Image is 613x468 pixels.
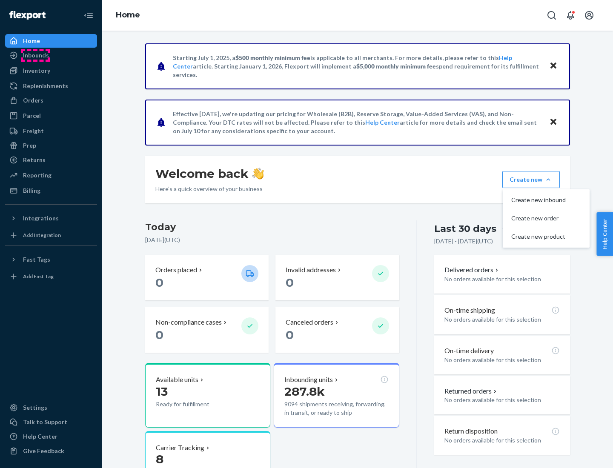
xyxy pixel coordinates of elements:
[145,363,270,428] button: Available units13Ready for fulfillment
[155,328,163,342] span: 0
[5,253,97,266] button: Fast Tags
[434,237,493,245] p: [DATE] - [DATE] ( UTC )
[23,111,41,120] div: Parcel
[23,171,52,180] div: Reporting
[23,231,61,239] div: Add Integration
[581,7,598,24] button: Open account menu
[434,222,496,235] div: Last 30 days
[23,418,67,426] div: Talk to Support
[562,7,579,24] button: Open notifications
[145,255,269,300] button: Orders placed 0
[23,82,68,90] div: Replenishments
[23,432,57,441] div: Help Center
[543,7,560,24] button: Open Search Box
[5,79,97,93] a: Replenishments
[5,430,97,443] a: Help Center
[173,54,541,79] p: Starting July 1, 2025, a is applicable to all merchants. For more details, please refer to this a...
[5,124,97,138] a: Freight
[356,63,436,70] span: $5,000 monthly minimum fee
[511,197,566,203] span: Create new inbound
[80,7,97,24] button: Close Navigation
[365,119,400,126] a: Help Center
[5,109,97,123] a: Parcel
[23,255,50,264] div: Fast Tags
[23,127,44,135] div: Freight
[235,54,310,61] span: $500 monthly minimum fee
[5,401,97,414] a: Settings
[5,270,97,283] a: Add Fast Tag
[23,273,54,280] div: Add Fast Tag
[444,436,560,445] p: No orders available for this selection
[155,265,197,275] p: Orders placed
[155,275,163,290] span: 0
[444,426,498,436] p: Return disposition
[23,37,40,45] div: Home
[23,156,46,164] div: Returns
[23,403,47,412] div: Settings
[504,191,588,209] button: Create new inbound
[5,49,97,62] a: Inbounds
[548,60,559,72] button: Close
[444,305,495,315] p: On-time shipping
[286,328,294,342] span: 0
[444,265,500,275] button: Delivered orders
[23,447,64,455] div: Give Feedback
[156,384,168,399] span: 13
[5,94,97,107] a: Orders
[155,166,264,181] h1: Welcome back
[173,110,541,135] p: Effective [DATE], we're updating our pricing for Wholesale (B2B), Reserve Storage, Value-Added Se...
[444,356,560,364] p: No orders available for this selection
[444,315,560,324] p: No orders available for this selection
[9,11,46,20] img: Flexport logo
[274,363,399,428] button: Inbounding units287.8k9094 shipments receiving, forwarding, in transit, or ready to ship
[504,209,588,228] button: Create new order
[145,220,399,234] h3: Today
[156,375,198,385] p: Available units
[109,3,147,28] ol: breadcrumbs
[444,275,560,283] p: No orders available for this selection
[444,396,560,404] p: No orders available for this selection
[504,228,588,246] button: Create new product
[5,64,97,77] a: Inventory
[252,168,264,180] img: hand-wave emoji
[275,307,399,353] button: Canceled orders 0
[286,317,333,327] p: Canceled orders
[596,212,613,256] button: Help Center
[23,51,49,60] div: Inbounds
[5,228,97,242] a: Add Integration
[23,214,59,223] div: Integrations
[5,415,97,429] a: Talk to Support
[116,10,140,20] a: Home
[548,116,559,128] button: Close
[284,400,388,417] p: 9094 shipments receiving, forwarding, in transit, or ready to ship
[156,400,235,408] p: Ready for fulfillment
[5,168,97,182] a: Reporting
[275,255,399,300] button: Invalid addresses 0
[5,444,97,458] button: Give Feedback
[5,153,97,167] a: Returns
[23,186,40,195] div: Billing
[511,215,566,221] span: Create new order
[145,236,399,244] p: [DATE] ( UTC )
[502,171,560,188] button: Create newCreate new inboundCreate new orderCreate new product
[5,211,97,225] button: Integrations
[23,66,50,75] div: Inventory
[286,275,294,290] span: 0
[156,443,204,453] p: Carrier Tracking
[155,317,222,327] p: Non-compliance cases
[155,185,264,193] p: Here’s a quick overview of your business
[284,384,325,399] span: 287.8k
[511,234,566,240] span: Create new product
[145,307,269,353] button: Non-compliance cases 0
[5,139,97,152] a: Prep
[23,141,36,150] div: Prep
[444,346,494,356] p: On-time delivery
[284,375,333,385] p: Inbounding units
[5,34,97,48] a: Home
[444,386,498,396] button: Returned orders
[156,452,163,466] span: 8
[5,184,97,197] a: Billing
